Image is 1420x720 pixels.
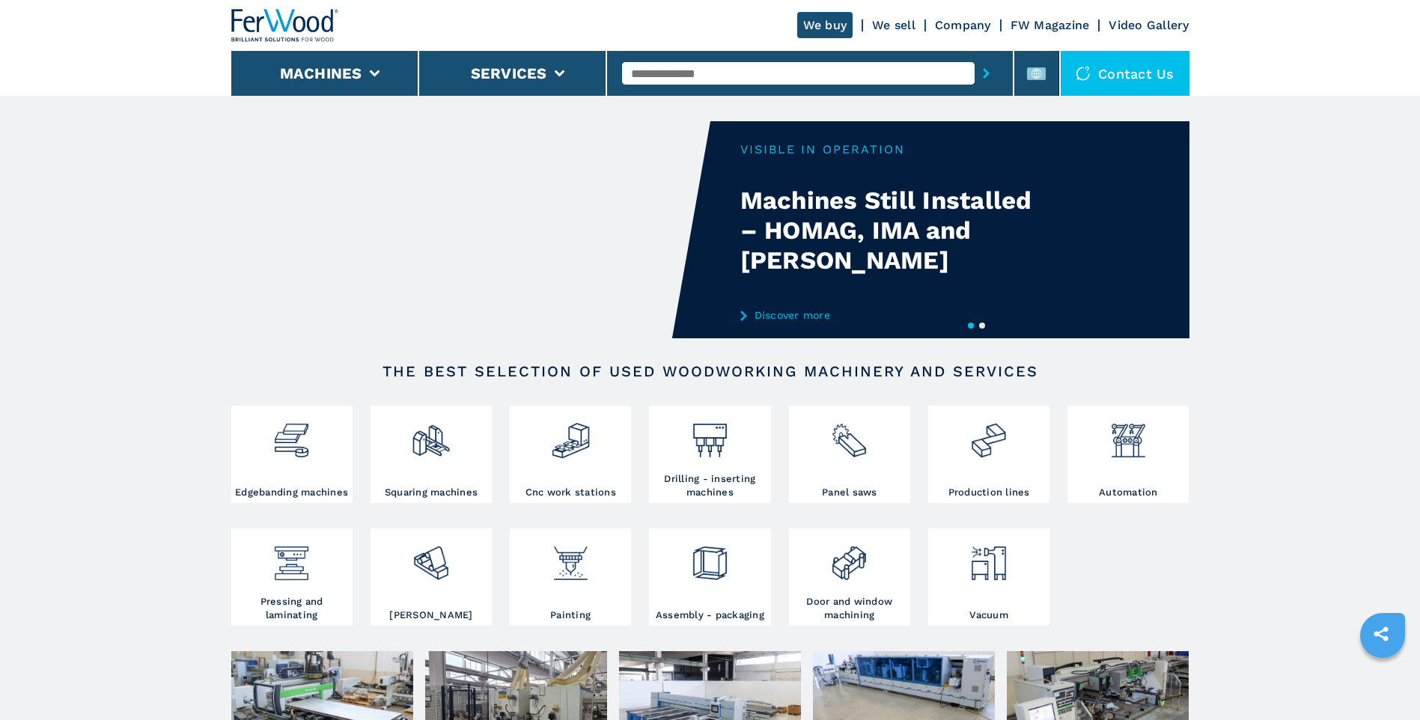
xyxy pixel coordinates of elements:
[1109,409,1148,460] img: automazione.png
[371,528,492,626] a: [PERSON_NAME]
[235,595,349,622] h3: Pressing and laminating
[928,406,1049,503] a: Production lines
[690,409,730,460] img: foratrici_inseritrici_2.png
[935,18,991,32] a: Company
[969,532,1008,583] img: aspirazione_1.png
[1099,486,1158,499] h3: Automation
[1362,615,1400,653] a: sharethis
[231,9,339,42] img: Ferwood
[793,595,906,622] h3: Door and window machining
[829,409,869,460] img: sezionatrici_2.png
[789,528,910,626] a: Door and window machining
[231,121,710,338] video: Your browser does not support the video tag.
[948,486,1030,499] h3: Production lines
[1076,66,1091,81] img: Contact us
[1011,18,1090,32] a: FW Magazine
[231,406,353,503] a: Edgebanding machines
[872,18,915,32] a: We sell
[385,486,478,499] h3: Squaring machines
[471,64,547,82] button: Services
[551,532,591,583] img: verniciatura_1.png
[649,406,770,503] a: Drilling - inserting machines
[829,532,869,583] img: lavorazione_porte_finestre_2.png
[968,323,974,329] button: 1
[279,362,1142,380] h2: The best selection of used woodworking machinery and services
[975,56,998,91] button: submit-button
[740,309,1034,321] a: Discover more
[389,608,472,622] h3: [PERSON_NAME]
[550,608,591,622] h3: Painting
[371,406,492,503] a: Squaring machines
[969,409,1008,460] img: linee_di_produzione_2.png
[690,532,730,583] img: montaggio_imballaggio_2.png
[822,486,877,499] h3: Panel saws
[525,486,616,499] h3: Cnc work stations
[1109,18,1189,32] a: Video Gallery
[510,528,631,626] a: Painting
[653,472,767,499] h3: Drilling - inserting machines
[649,528,770,626] a: Assembly - packaging
[235,486,348,499] h3: Edgebanding machines
[411,532,451,583] img: levigatrici_2.png
[928,528,1049,626] a: Vacuum
[969,608,1008,622] h3: Vacuum
[551,409,591,460] img: centro_di_lavoro_cnc_2.png
[231,528,353,626] a: Pressing and laminating
[979,323,985,329] button: 2
[411,409,451,460] img: squadratrici_2.png
[797,12,853,38] a: We buy
[789,406,910,503] a: Panel saws
[1061,51,1189,96] div: Contact us
[1067,406,1189,503] a: Automation
[510,406,631,503] a: Cnc work stations
[272,532,311,583] img: pressa-strettoia.png
[656,608,764,622] h3: Assembly - packaging
[280,64,362,82] button: Machines
[272,409,311,460] img: bordatrici_1.png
